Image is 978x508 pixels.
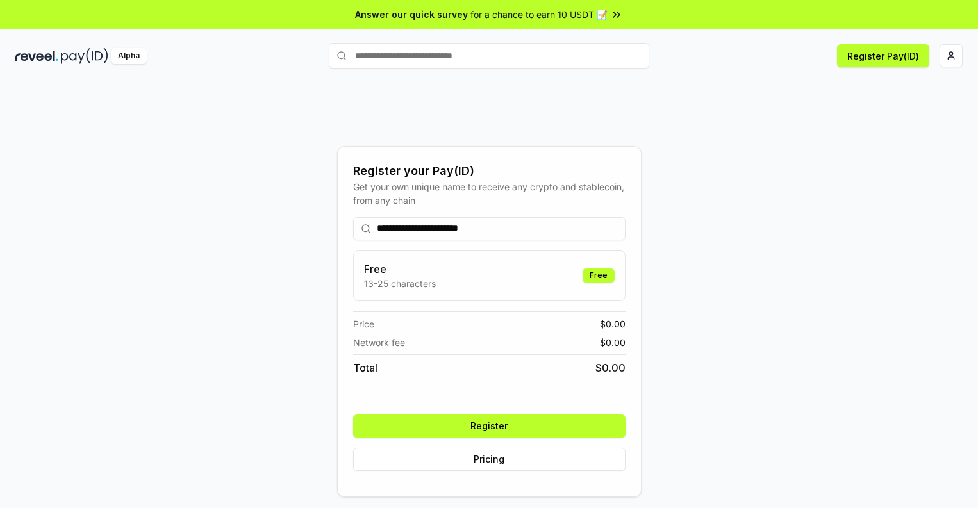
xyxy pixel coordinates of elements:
[595,360,626,375] span: $ 0.00
[353,414,626,438] button: Register
[600,317,626,331] span: $ 0.00
[837,44,929,67] button: Register Pay(ID)
[583,268,615,283] div: Free
[364,277,436,290] p: 13-25 characters
[15,48,58,64] img: reveel_dark
[353,317,374,331] span: Price
[353,360,377,375] span: Total
[353,336,405,349] span: Network fee
[355,8,468,21] span: Answer our quick survey
[353,162,626,180] div: Register your Pay(ID)
[364,261,436,277] h3: Free
[353,448,626,471] button: Pricing
[353,180,626,207] div: Get your own unique name to receive any crypto and stablecoin, from any chain
[600,336,626,349] span: $ 0.00
[111,48,147,64] div: Alpha
[470,8,608,21] span: for a chance to earn 10 USDT 📝
[61,48,108,64] img: pay_id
